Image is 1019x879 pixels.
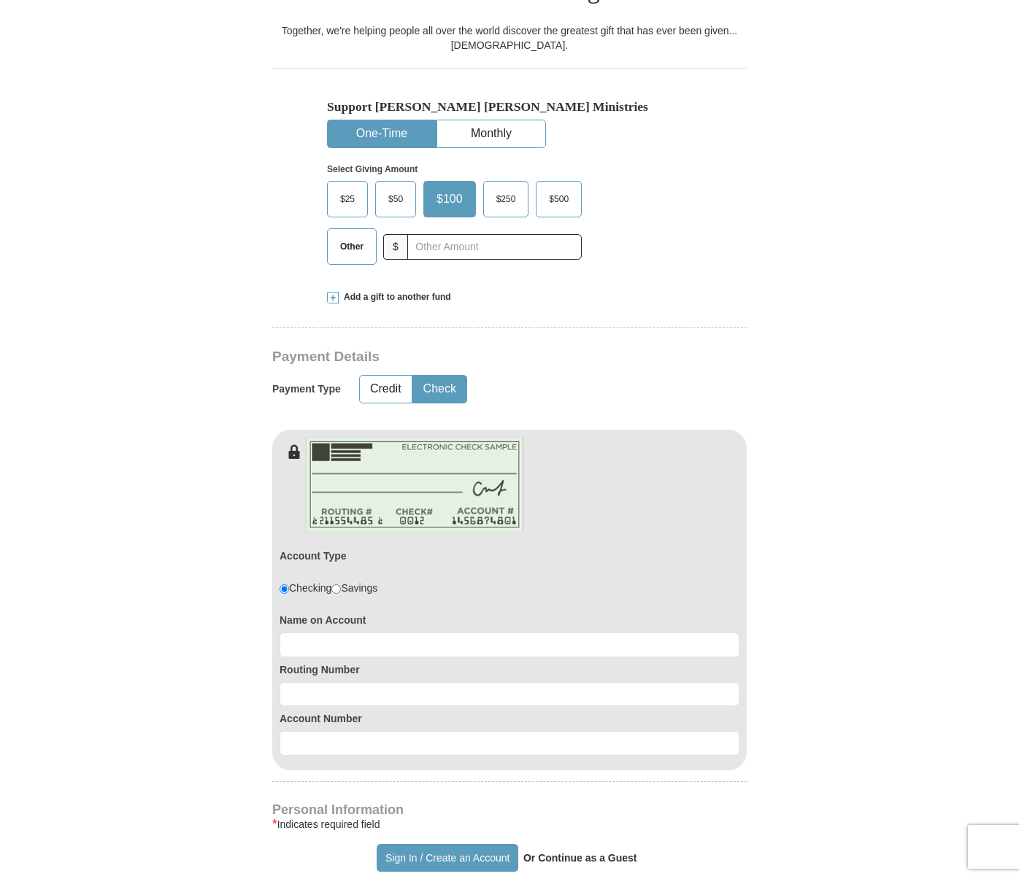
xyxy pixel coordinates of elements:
[542,188,576,210] span: $500
[280,662,739,677] label: Routing Number
[381,188,410,210] span: $50
[280,711,739,726] label: Account Number
[437,120,545,147] button: Monthly
[407,234,582,260] input: Other Amount
[429,188,470,210] span: $100
[339,291,451,303] span: Add a gift to another fund
[305,437,524,533] img: check-en.png
[280,613,739,627] label: Name on Account
[272,349,645,365] h3: Payment Details
[327,164,418,174] strong: Select Giving Amount
[272,816,747,833] div: Indicates required field
[333,236,371,257] span: Other
[272,23,747,53] div: Together, we're helping people all over the world discover the greatest gift that has ever been g...
[272,383,341,395] h5: Payment Type
[280,549,347,563] label: Account Type
[413,376,466,403] button: Check
[272,804,747,816] h4: Personal Information
[383,234,408,260] span: $
[523,852,637,864] strong: Or Continue as a Guest
[327,99,692,115] h5: Support [PERSON_NAME] [PERSON_NAME] Ministries
[333,188,362,210] span: $25
[280,581,377,595] div: Checking Savings
[328,120,436,147] button: One-Time
[377,844,518,872] button: Sign In / Create an Account
[489,188,523,210] span: $250
[360,376,412,403] button: Credit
